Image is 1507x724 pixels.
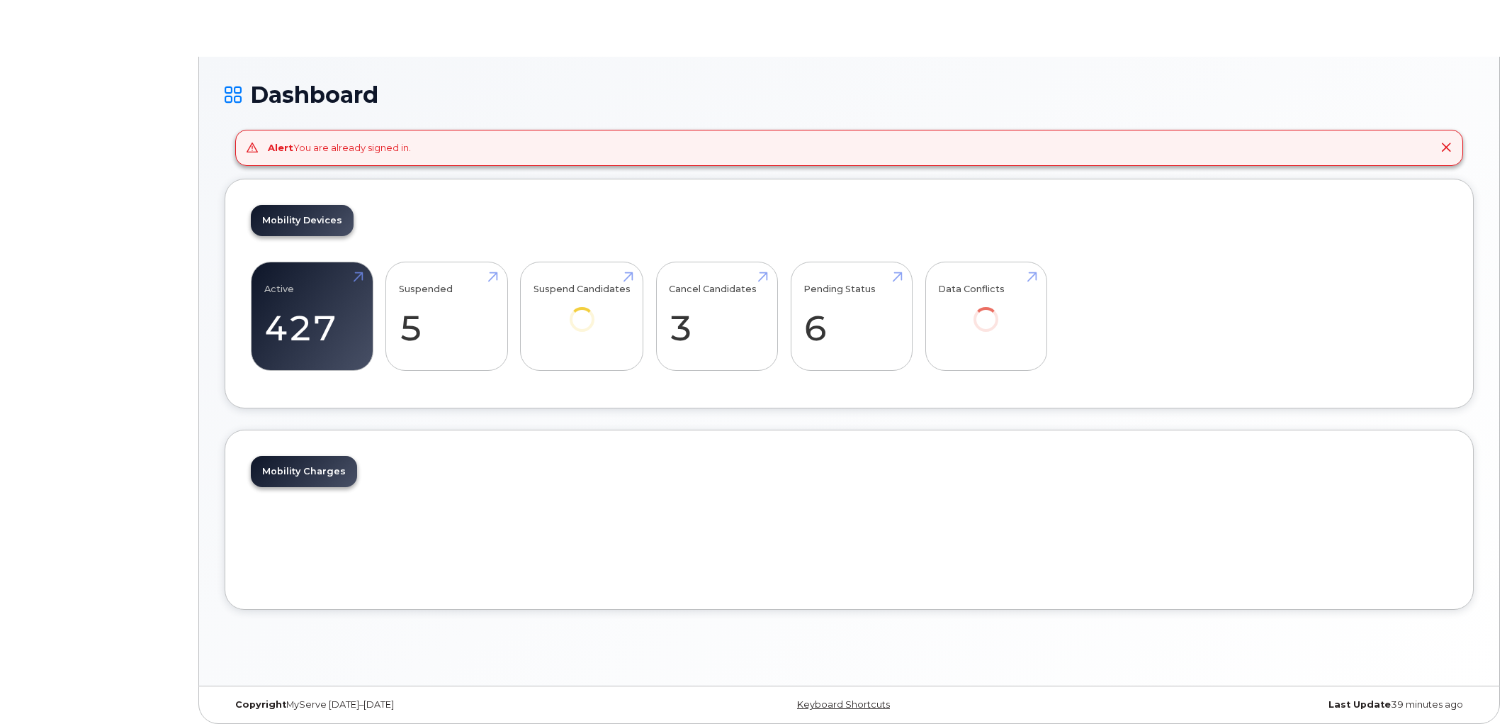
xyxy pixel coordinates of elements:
a: Data Conflicts [938,269,1034,351]
div: You are already signed in. [268,141,411,155]
a: Active 427 [264,269,360,363]
a: Cancel Candidates 3 [669,269,764,363]
strong: Copyright [235,699,286,710]
strong: Alert [268,142,293,153]
a: Suspended 5 [399,269,495,363]
strong: Last Update [1328,699,1391,710]
a: Suspend Candidates [534,269,631,351]
a: Mobility Charges [251,456,357,487]
div: 39 minutes ago [1057,699,1474,711]
a: Keyboard Shortcuts [797,699,890,710]
div: MyServe [DATE]–[DATE] [225,699,641,711]
h1: Dashboard [225,82,1474,107]
a: Pending Status 6 [803,269,899,363]
a: Mobility Devices [251,205,354,236]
